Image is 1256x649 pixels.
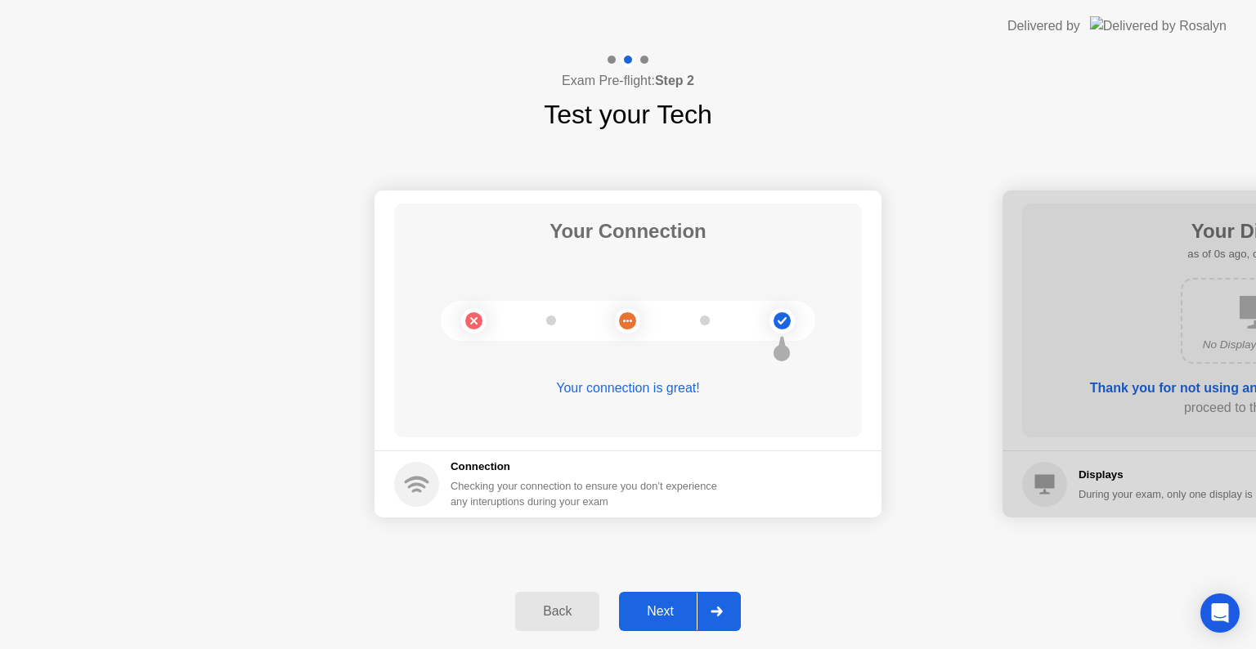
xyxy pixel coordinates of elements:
div: Open Intercom Messenger [1200,593,1240,633]
b: Step 2 [655,74,694,87]
div: Next [624,604,697,619]
h4: Exam Pre-flight: [562,71,694,91]
div: Checking your connection to ensure you don’t experience any interuptions during your exam [451,478,727,509]
h1: Test your Tech [544,95,712,134]
button: Next [619,592,741,631]
h5: Connection [451,459,727,475]
h1: Your Connection [549,217,706,246]
div: Back [520,604,594,619]
div: Your connection is great! [394,378,862,398]
img: Delivered by Rosalyn [1090,16,1227,35]
button: Back [515,592,599,631]
div: Delivered by [1007,16,1080,36]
